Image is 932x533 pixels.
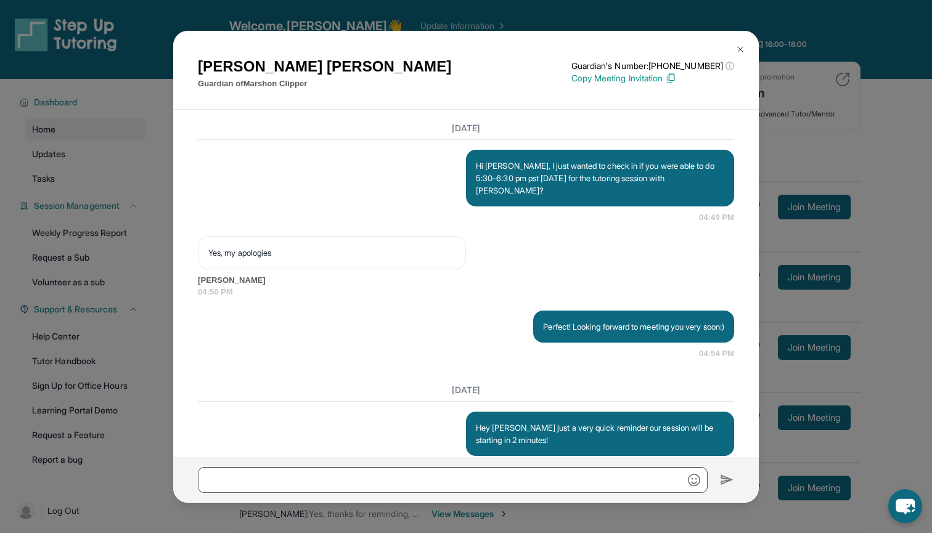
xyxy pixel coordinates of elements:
h3: [DATE] [198,384,734,396]
p: Yes, my apologies [208,246,456,259]
span: 04:54 PM [699,348,734,360]
h1: [PERSON_NAME] [PERSON_NAME] [198,55,451,78]
img: Close Icon [735,44,745,54]
button: chat-button [888,489,922,523]
p: Guardian of Marshon Clipper [198,78,451,90]
p: Guardian's Number: [PHONE_NUMBER] [571,60,734,72]
p: Hey [PERSON_NAME] just a very quick reminder our session will be starting in 2 minutes! [476,421,724,446]
span: ⓘ [726,60,734,72]
span: [PERSON_NAME] [198,274,734,287]
img: Emoji [688,474,700,486]
p: Hi [PERSON_NAME], I just wanted to check in if you were able to do 5:30-6:30 pm pst [DATE] for th... [476,160,724,197]
h3: [DATE] [198,122,734,134]
span: 04:50 PM [198,286,734,298]
img: Copy Icon [665,73,676,84]
img: Send icon [720,473,734,487]
p: Perfect! Looking forward to meeting you very soon:) [543,320,724,333]
span: 04:49 PM [699,211,734,224]
p: Copy Meeting Invitation [571,72,734,84]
